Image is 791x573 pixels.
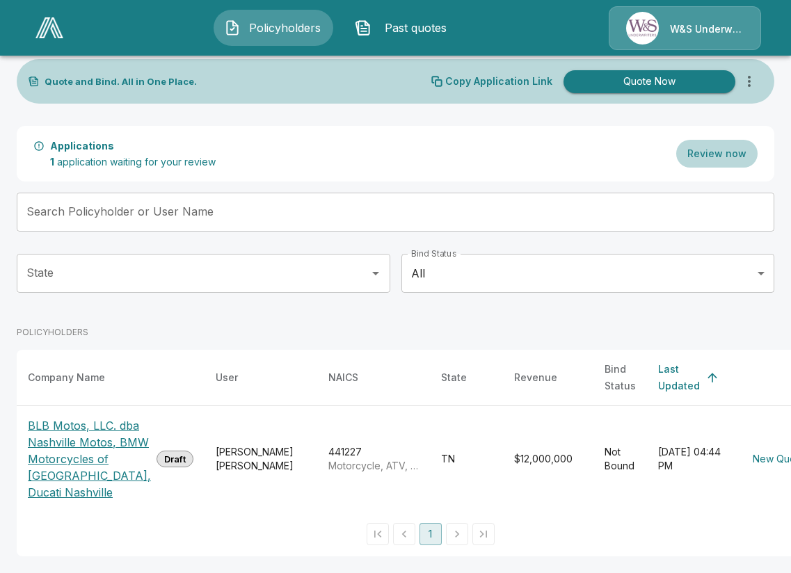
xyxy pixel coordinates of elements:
span: Policyholders [246,19,323,36]
div: 441227 [328,445,419,473]
td: $12,000,000 [503,406,593,513]
button: page 1 [420,523,442,545]
td: [DATE] 04:44 PM [647,406,736,513]
td: TN [430,406,503,513]
a: Quote Now [558,70,735,93]
p: BLB Motos, LLC. dba Nashville Motos, BMW Motorcycles of [GEOGRAPHIC_DATA], Ducati Nashville [28,417,151,501]
p: Motorcycle, ATV, and All Other Motor Vehicle Dealers [328,459,419,473]
div: NAICS [328,369,358,386]
div: State [441,369,467,386]
div: [PERSON_NAME] [PERSON_NAME] [216,445,306,473]
label: Bind Status [411,248,456,259]
nav: pagination navigation [365,523,497,545]
button: more [735,67,763,95]
th: Bind Status [593,350,647,406]
button: Review now [676,140,758,168]
img: Policyholders Icon [224,19,241,36]
p: Applications [50,138,114,153]
p: Copy Application Link [445,76,552,86]
div: User [216,369,238,386]
p: POLICYHOLDERS [17,326,88,339]
button: Quote Now [564,70,735,93]
span: 1 [50,156,54,168]
div: Revenue [514,369,557,386]
div: All [401,254,775,293]
p: application waiting for your review [50,155,216,169]
p: Quote and Bind. All in One Place. [45,77,197,86]
button: Open [366,264,385,283]
button: Policyholders IconPolicyholders [214,10,333,46]
img: Past quotes Icon [355,19,371,36]
button: Past quotes IconPast quotes [344,10,464,46]
img: AA Logo [35,17,63,38]
td: Not Bound [593,406,647,513]
span: Past quotes [377,19,454,36]
div: Company Name [28,369,105,386]
span: Draft [156,453,194,466]
div: Last Updated [658,361,700,394]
